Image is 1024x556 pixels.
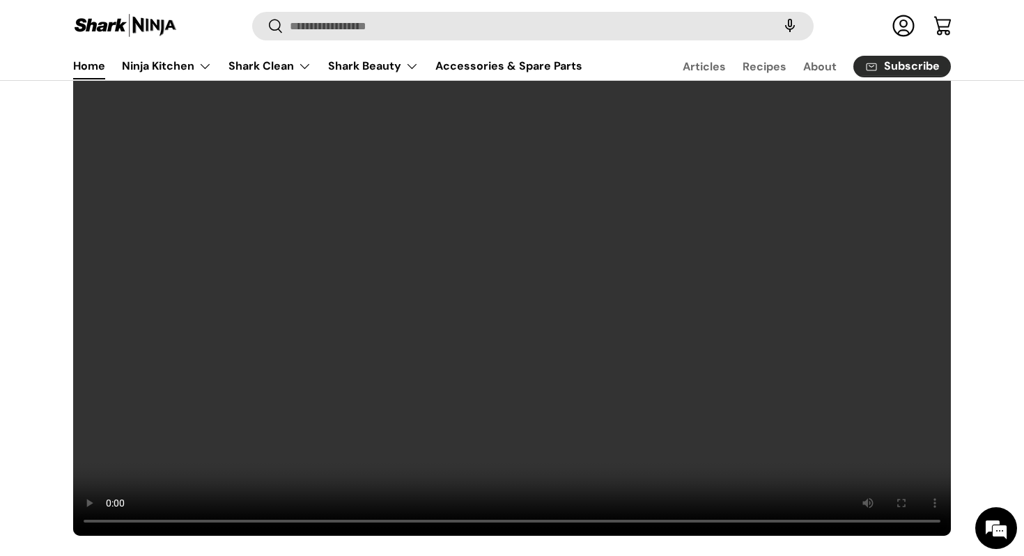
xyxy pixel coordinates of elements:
summary: Shark Beauty [320,52,427,80]
a: Home [73,52,105,79]
summary: Shark Clean [220,52,320,80]
img: Shark Ninja Philippines [73,13,178,40]
a: About [803,53,837,80]
a: Recipes [743,53,786,80]
nav: Secondary [649,52,951,80]
a: Articles [683,53,726,80]
nav: Primary [73,52,582,80]
speech-search-button: Search by voice [768,11,812,42]
summary: Ninja Kitchen [114,52,220,80]
a: Subscribe [853,56,951,77]
a: Accessories & Spare Parts [435,52,582,79]
span: Subscribe [884,61,940,72]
